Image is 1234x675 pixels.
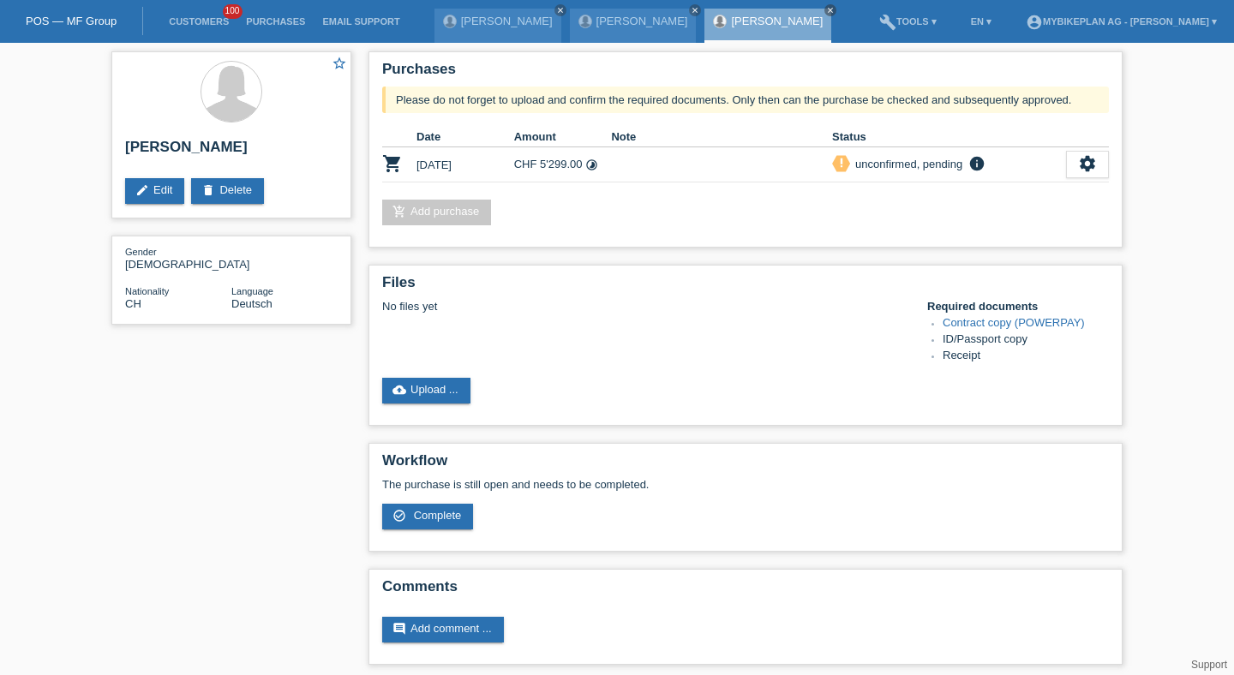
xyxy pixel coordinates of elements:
[382,200,491,225] a: add_shopping_cartAdd purchase
[382,478,1109,491] p: The purchase is still open and needs to be completed.
[556,6,565,15] i: close
[611,127,832,147] th: Note
[1017,16,1225,27] a: account_circleMybikeplan AG - [PERSON_NAME] ▾
[836,157,848,169] i: priority_high
[125,178,184,204] a: editEdit
[382,61,1109,87] h2: Purchases
[967,155,987,172] i: info
[392,383,406,397] i: cloud_upload
[824,4,836,16] a: close
[201,183,215,197] i: delete
[382,300,906,313] div: No files yet
[1191,659,1227,671] a: Support
[416,147,514,182] td: [DATE]
[514,127,612,147] th: Amount
[585,158,598,171] i: Instalments (24 instalments)
[689,4,701,16] a: close
[382,617,504,642] a: commentAdd comment ...
[125,245,231,271] div: [DEMOGRAPHIC_DATA]
[927,300,1109,313] h4: Required documents
[26,15,117,27] a: POS — MF Group
[382,274,1109,300] h2: Files
[691,6,699,15] i: close
[125,139,338,164] h2: [PERSON_NAME]
[879,14,896,31] i: build
[943,332,1109,349] li: ID/Passport copy
[514,147,612,182] td: CHF 5'299.00
[1078,154,1097,173] i: settings
[392,509,406,523] i: check_circle_outline
[554,4,566,16] a: close
[731,15,823,27] a: [PERSON_NAME]
[135,183,149,197] i: edit
[382,87,1109,113] div: Please do not forget to upload and confirm the required documents. Only then can the purchase be ...
[962,16,1000,27] a: EN ▾
[392,622,406,636] i: comment
[231,286,273,296] span: Language
[943,316,1085,329] a: Contract copy (POWERPAY)
[392,205,406,218] i: add_shopping_cart
[382,378,470,403] a: cloud_uploadUpload ...
[414,509,462,522] span: Complete
[191,178,264,204] a: deleteDelete
[416,127,514,147] th: Date
[314,16,408,27] a: Email Support
[160,16,237,27] a: Customers
[332,56,347,71] i: star_border
[382,504,473,529] a: check_circle_outline Complete
[125,247,157,257] span: Gender
[832,127,1066,147] th: Status
[237,16,314,27] a: Purchases
[125,286,169,296] span: Nationality
[231,297,273,310] span: Deutsch
[382,153,403,174] i: POSP00028642
[125,297,141,310] span: Switzerland
[871,16,945,27] a: buildTools ▾
[461,15,553,27] a: [PERSON_NAME]
[382,452,1109,478] h2: Workflow
[223,4,243,19] span: 100
[826,6,835,15] i: close
[596,15,688,27] a: [PERSON_NAME]
[382,578,1109,604] h2: Comments
[1026,14,1043,31] i: account_circle
[850,155,962,173] div: unconfirmed, pending
[332,56,347,74] a: star_border
[943,349,1109,365] li: Receipt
